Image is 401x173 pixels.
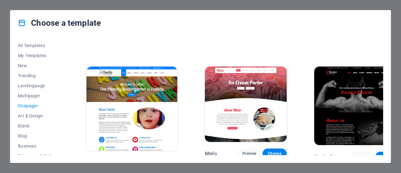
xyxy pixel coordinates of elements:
span: Choose [268,151,281,156]
button: Preview [237,149,261,159]
span: Multipager [18,93,59,98]
span: Art & Design [18,113,59,118]
span: Landingpage [18,83,59,88]
button: Choose [263,149,286,159]
button: Trending [18,71,59,81]
span: Blog [18,133,59,138]
img: Sharky Fitness [314,67,399,145]
img: Smiile [86,67,177,151]
span: Choose [380,154,394,159]
p: Sharky Fitness [314,154,346,160]
span: Preview [355,154,369,159]
button: Preview [350,152,374,162]
button: My Templates [18,51,59,61]
span: Preview [242,151,256,156]
button: All Templates [18,41,59,51]
span: Business [18,143,59,149]
span: All Templates [18,43,59,48]
span: Education & Culture [18,154,59,159]
button: New [18,61,59,71]
button: Onepager [18,101,59,111]
h4: Choose a template [18,18,101,28]
button: Multipager [18,91,59,101]
span: My Templates [18,53,59,58]
span: Blank [18,123,59,128]
button: Blog [18,131,59,141]
button: Business [18,141,59,151]
button: Art & Design [18,111,59,121]
button: Blank [18,121,59,131]
button: Education & Culture [18,151,59,161]
span: New [18,63,59,68]
p: Mielo [205,150,217,157]
span: Onepager [18,103,59,108]
button: Landingpage [18,81,59,91]
span: Trending [18,73,59,78]
img: Mielo [205,67,287,142]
